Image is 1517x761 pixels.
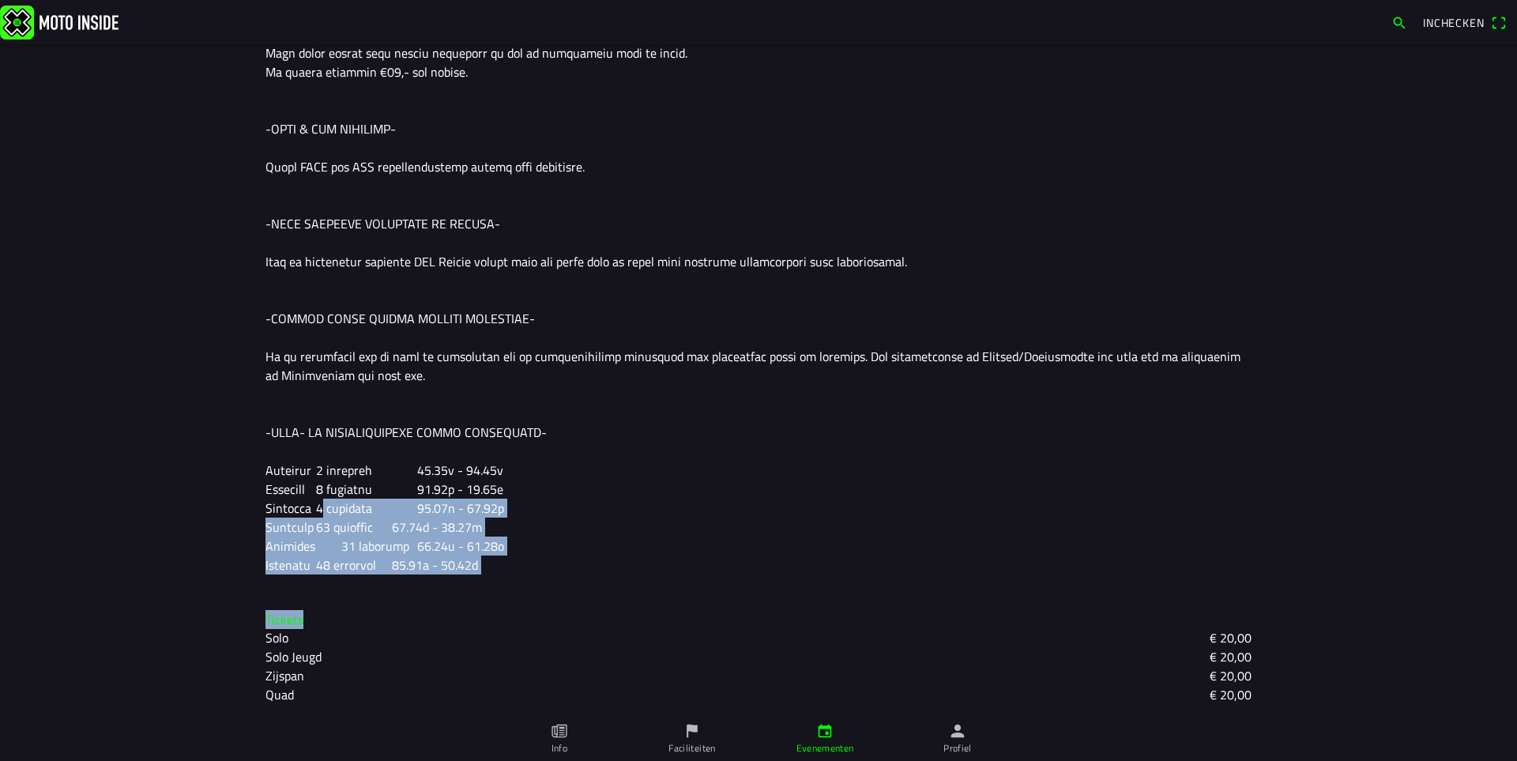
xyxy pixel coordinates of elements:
ion-icon: calendar [816,722,834,740]
ion-text: € 20,00 [1210,628,1252,647]
ion-icon: paper [551,722,568,740]
a: Incheckenqr scanner [1415,9,1514,36]
ion-label: Info [551,741,567,755]
span: Inchecken [1423,14,1485,31]
ion-text: € 20,00 [1210,647,1252,666]
ion-text: € 20,00 [1210,666,1252,685]
ion-text: Solo [265,628,288,647]
ion-text: Solo Jeugd [265,647,322,666]
ion-text: € 20,00 [1210,685,1252,704]
ion-label: Profiel [943,741,972,755]
ion-icon: flag [683,722,701,740]
h3: Tickets [265,612,1252,627]
ion-text: Quad [265,685,294,704]
a: search [1383,9,1415,36]
ion-text: Zijspan [265,666,304,685]
ion-label: Evenementen [796,741,854,755]
ion-label: Faciliteiten [668,741,715,755]
ion-icon: person [949,722,966,740]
